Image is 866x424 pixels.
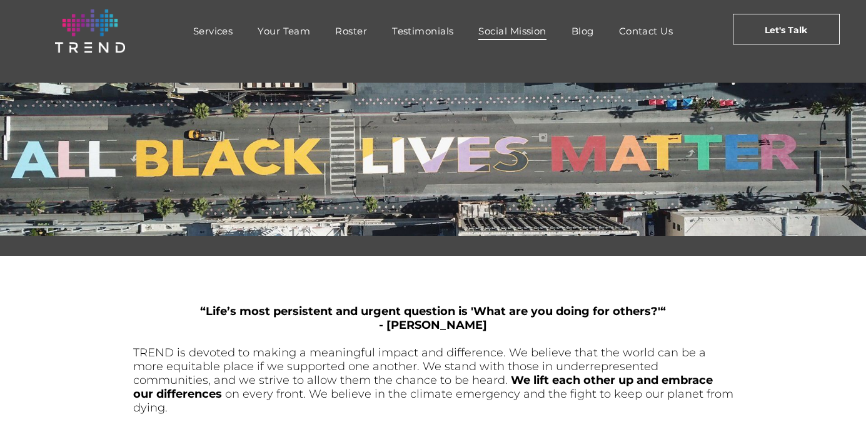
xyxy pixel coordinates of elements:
a: Your Team [245,22,323,40]
a: Blog [559,22,607,40]
span: We lift each other up and embrace our differences [133,373,713,401]
span: - [PERSON_NAME] [379,318,487,332]
span: Let's Talk [765,14,807,46]
span: TREND is devoted to making a meaningful impact and difference. We believe that the world can be a... [133,346,706,387]
img: logo [55,9,125,53]
a: Roster [323,22,380,40]
a: Testimonials [380,22,466,40]
a: Let's Talk [733,14,840,44]
iframe: Chat Widget [803,364,866,424]
span: “Life’s most persistent and urgent question is 'What are you doing for others?'“ [200,304,666,318]
a: Social Mission [466,22,558,40]
span: on every front. We believe in the climate emergency and the fight to keep our planet from dying. [133,387,733,415]
a: Contact Us [607,22,686,40]
a: Services [181,22,246,40]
